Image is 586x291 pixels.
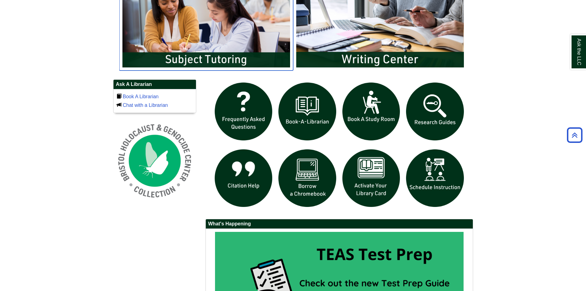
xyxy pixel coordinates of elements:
img: frequently asked questions [212,79,276,143]
a: Back to Top [565,131,584,139]
img: activate Library Card icon links to form to activate student ID into library card [339,146,403,210]
img: book a study room icon links to book a study room web page [339,79,403,143]
img: Holocaust and Genocide Collection [113,119,196,202]
img: Research Guides icon links to research guides web page [403,79,467,143]
h2: Ask A Librarian [114,80,196,89]
img: citation help icon links to citation help guide page [212,146,276,210]
img: Borrow a chromebook icon links to the borrow a chromebook web page [275,146,339,210]
img: For faculty. Schedule Library Instruction icon links to form. [403,146,467,210]
h2: What's Happening [206,219,473,229]
a: Book A Librarian [123,94,159,99]
div: slideshow [212,79,467,213]
a: Chat with a Librarian [123,103,168,108]
img: Book a Librarian icon links to book a librarian web page [275,79,339,143]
